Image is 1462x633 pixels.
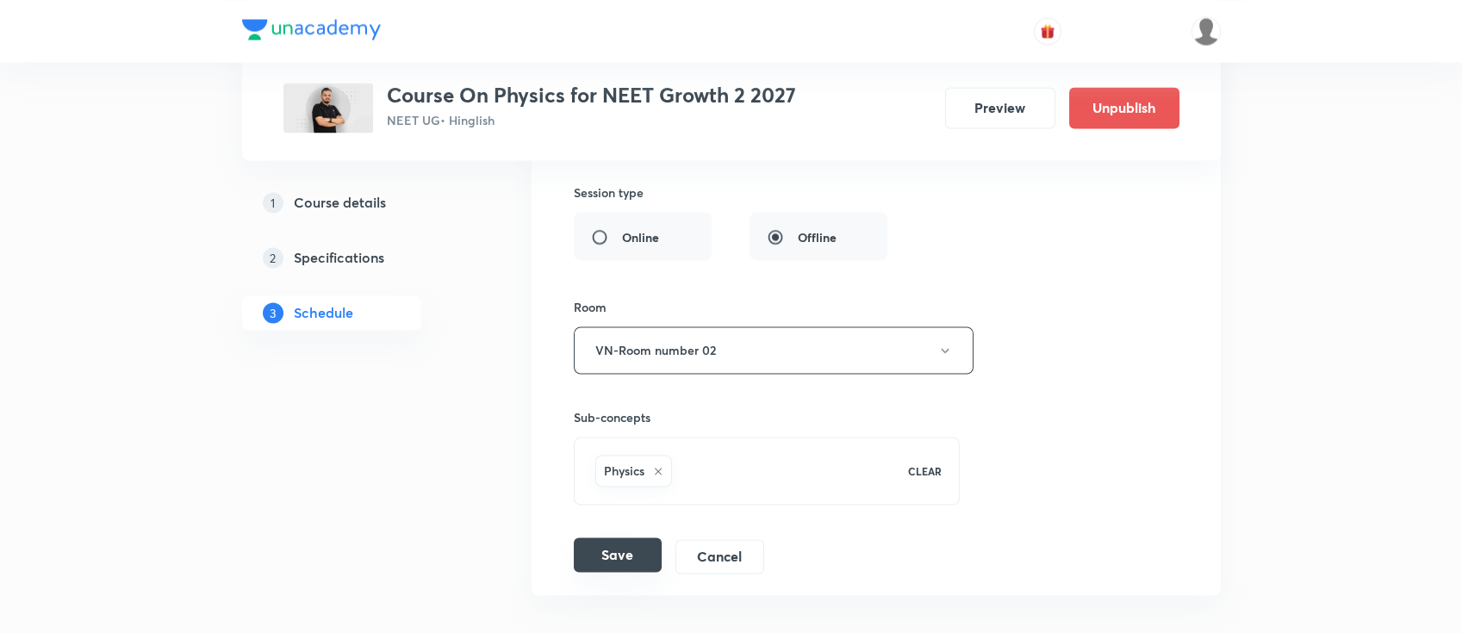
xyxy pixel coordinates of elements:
img: Company Logo [242,19,381,40]
h5: Schedule [294,302,353,323]
p: 2 [263,247,283,268]
img: 3EC87321-5BA3-46B7-BFB6-EF25A53BAAC0_plus.png [283,83,373,133]
p: NEET UG • Hinglish [387,111,796,129]
a: 1Course details [242,185,476,220]
h6: Physics [604,462,644,480]
button: Save [574,537,662,572]
a: Company Logo [242,19,381,44]
button: Preview [945,87,1055,128]
img: nikita patil [1191,16,1221,46]
button: Cancel [675,539,764,574]
button: Unpublish [1069,87,1179,128]
button: avatar [1034,17,1061,45]
h6: Sub-concepts [574,408,961,426]
a: 2Specifications [242,240,476,275]
h3: Course On Physics for NEET Growth 2 2027 [387,83,796,108]
h6: Session type [574,183,644,202]
p: CLEAR [908,463,942,479]
h5: Specifications [294,247,384,268]
img: avatar [1040,23,1055,39]
h5: Course details [294,192,386,213]
p: 3 [263,302,283,323]
p: 1 [263,192,283,213]
h6: Room [574,298,607,316]
button: VN-Room number 02 [574,326,974,374]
